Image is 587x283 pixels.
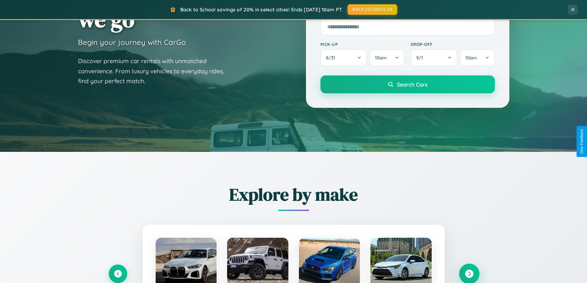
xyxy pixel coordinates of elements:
span: 10am [465,55,477,61]
button: 9/1 [411,49,458,66]
span: 10am [375,55,387,61]
p: Discover premium car rentals with unmatched convenience. From luxury vehicles to everyday rides, ... [78,56,232,86]
span: 9 / 1 [416,55,426,61]
button: 8/31 [320,49,367,66]
span: 8 / 31 [326,55,338,61]
label: Drop-off [411,42,495,47]
button: BACK2SCHOOL20 [348,4,397,15]
div: Give Feedback [580,129,584,154]
h2: Explore by make [109,183,479,206]
h3: Begin your journey with CarGo [78,38,186,47]
span: Search Cars [397,81,427,88]
span: Back to School savings of 20% in select cities! Ends [DATE] 10am PT. [180,6,343,13]
button: Search Cars [320,75,495,93]
button: 10am [460,49,495,66]
label: Pick-up [320,42,405,47]
button: 10am [369,49,404,66]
